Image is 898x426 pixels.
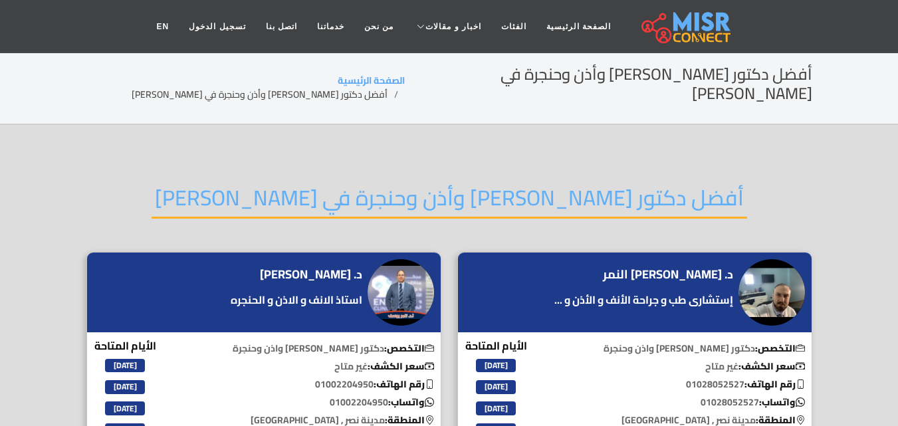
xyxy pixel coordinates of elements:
[384,340,434,357] b: التخصص:
[550,395,812,409] p: 01028052527
[105,359,145,372] span: [DATE]
[476,359,516,372] span: [DATE]
[374,375,434,393] b: رقم الهاتف:
[105,380,145,393] span: [DATE]
[403,14,491,39] a: اخبار و مقالات
[368,259,434,326] img: د. تامر يوسف
[307,14,354,39] a: خدماتنا
[227,292,366,308] a: استاذ الانف و الاذن و الحنجره
[338,72,405,89] a: الصفحة الرئيسية
[759,393,805,411] b: واتساب:
[550,360,812,373] p: غير متاح
[179,342,441,356] p: دكتور [PERSON_NAME] واذن وحنجرة
[105,401,145,415] span: [DATE]
[425,21,481,33] span: اخبار و مقالات
[603,267,733,282] h4: د. [PERSON_NAME] النمر
[256,14,307,39] a: اتصل بنا
[179,360,441,373] p: غير متاح
[179,14,255,39] a: تسجيل الدخول
[179,377,441,391] p: 01002204950
[551,292,736,308] a: إستشارى طب و جراحة الأنف و الأذن و ...
[755,340,805,357] b: التخصص:
[641,10,730,43] img: main.misr_connect
[260,267,362,282] h4: د. [PERSON_NAME]
[179,395,441,409] p: 01002204950
[354,14,403,39] a: من نحن
[536,14,621,39] a: الصفحة الرئيسية
[738,259,805,326] img: د. عمرو محسن طه النمر
[603,265,736,284] a: د. [PERSON_NAME] النمر
[147,14,179,39] a: EN
[491,14,536,39] a: الفئات
[368,358,434,375] b: سعر الكشف:
[388,393,434,411] b: واتساب:
[152,185,747,219] h2: أفضل دكتور [PERSON_NAME] وأذن وحنجرة في [PERSON_NAME]
[738,358,805,375] b: سعر الكشف:
[550,342,812,356] p: دكتور [PERSON_NAME] واذن وحنجرة
[550,377,812,391] p: 01028052527
[132,88,405,102] li: أفضل دكتور [PERSON_NAME] وأذن وحنجرة في [PERSON_NAME]
[405,65,812,104] h2: أفضل دكتور [PERSON_NAME] وأذن وحنجرة في [PERSON_NAME]
[476,401,516,415] span: [DATE]
[744,375,805,393] b: رقم الهاتف:
[260,265,366,284] a: د. [PERSON_NAME]
[476,380,516,393] span: [DATE]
